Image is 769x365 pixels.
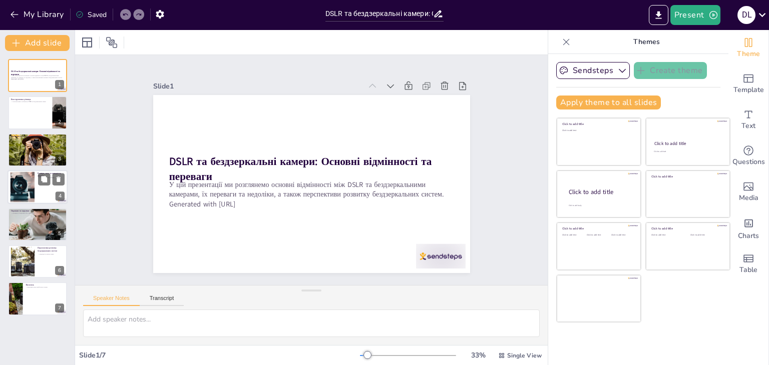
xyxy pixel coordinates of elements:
div: 3 [55,154,64,163]
div: Slide 1 / 7 [79,350,360,360]
p: Розміри, вага та швидкість зйомки [38,172,65,177]
button: Speaker Notes [83,295,140,306]
div: https://cdn.sendsteps.com/images/logo/sendsteps_logo_white.pnghttps://cdn.sendsteps.com/images/lo... [8,208,67,241]
p: Конструктивні особливості DSLR та бездзеркальних камер [11,100,50,102]
p: Themes [574,30,718,54]
p: Перспективи розвитку бездзеркальних систем [38,246,64,252]
button: Sendsteps [556,62,630,79]
div: Click to add text [690,234,722,236]
button: Export to PowerPoint [649,5,668,25]
div: Slide 1 [133,70,334,143]
div: Add images, graphics, shapes or video [728,174,768,210]
span: Text [741,120,755,131]
div: Change the overall theme [728,30,768,66]
div: Click to add title [654,140,721,146]
button: Delete Slide [53,173,65,185]
button: D L [737,5,755,25]
div: Click to add text [654,150,720,153]
p: Generated with [URL] [185,153,459,251]
p: Тенденції на ринку камер [38,253,64,255]
div: Click to add text [562,234,585,236]
button: Create theme [634,62,707,79]
div: Click to add title [562,226,634,230]
span: Single View [507,351,542,359]
div: Click to add text [562,129,634,132]
div: 4 [56,192,65,201]
div: https://cdn.sendsteps.com/images/logo/sendsteps_logo_white.pnghttps://cdn.sendsteps.com/images/lo... [8,170,68,204]
div: https://cdn.sendsteps.com/images/logo/sendsteps_logo_white.pnghttps://cdn.sendsteps.com/images/lo... [8,245,67,278]
span: Position [106,36,118,48]
div: 5 [55,229,64,238]
div: Click to add title [562,122,634,126]
div: Saved [76,10,107,19]
div: Layout [79,34,95,50]
div: Add charts and graphs [728,210,768,246]
p: Оптичний vs електронний видошукач [11,135,64,138]
div: 6 [55,266,64,275]
button: Transcript [140,295,184,306]
p: Переваги та недоліки обох типів камер [11,212,64,214]
span: Questions [732,156,765,167]
div: 7 [8,282,67,315]
span: Theme [737,48,760,59]
div: 7 [55,303,64,312]
div: 2 [55,117,64,126]
div: Click to add title [651,174,723,178]
p: Переваги та недоліки [11,209,64,212]
div: Add a table [728,246,768,282]
p: Конструктивна різниця [11,98,50,101]
div: https://cdn.sendsteps.com/images/logo/sendsteps_logo_white.pnghttps://cdn.sendsteps.com/images/lo... [8,96,67,129]
div: Get real-time input from your audience [728,138,768,174]
div: Click to add title [569,187,633,196]
span: Table [739,264,757,275]
span: Template [733,84,764,95]
div: Click to add title [651,226,723,230]
div: Add text boxes [728,102,768,138]
div: Click to add body [569,204,632,206]
div: https://cdn.sendsteps.com/images/logo/sendsteps_logo_white.pnghttps://cdn.sendsteps.com/images/lo... [8,59,67,92]
div: Click to add text [587,234,609,236]
strong: DSLR та бездзеркальні камери: Основні відмінності та переваги [11,70,60,75]
p: Висновок [26,284,64,287]
p: Вага та швидкість зйомки [38,176,65,178]
p: У цій презентації ми розглянемо основні відмінності між DSLR та бездзеркальними камерами, їх пере... [11,75,64,78]
button: My Library [8,6,68,22]
span: Media [739,192,758,203]
button: Duplicate Slide [38,173,50,185]
button: Apply theme to all slides [556,95,661,109]
p: Висновки щодо майбутнього камер [26,286,64,288]
div: Click to add text [611,234,634,236]
span: Charts [738,230,759,241]
div: https://cdn.sendsteps.com/images/logo/sendsteps_logo_white.pnghttps://cdn.sendsteps.com/images/lo... [8,133,67,166]
div: Add ready made slides [728,66,768,102]
button: Add slide [5,35,70,51]
p: Generated with [URL] [11,78,64,80]
input: Insert title [325,6,433,21]
div: D L [737,6,755,24]
p: У цій презентації ми розглянемо основні відмінності між DSLR та бездзеркальними камерами, їх пере... [179,135,456,242]
button: Present [670,5,720,25]
p: Порівняння видошукачів [11,137,64,139]
div: 1 [55,80,64,89]
strong: DSLR та бездзеркальні камери: Основні відмінності та переваги [171,118,426,227]
div: 33 % [466,350,490,360]
div: Click to add text [651,234,683,236]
